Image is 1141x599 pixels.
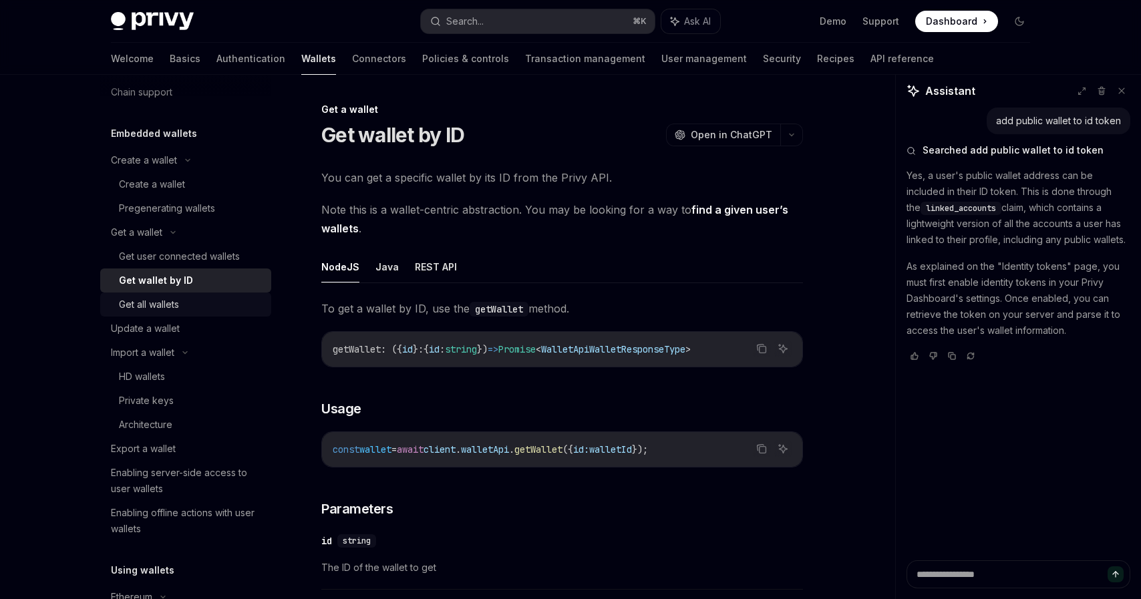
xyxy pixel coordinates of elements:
span: Searched add public wallet to id token [923,144,1104,157]
button: Ask AI [774,340,792,357]
a: HD wallets [100,365,271,389]
div: Import a wallet [111,345,174,361]
span: client [424,443,456,455]
a: Pregenerating wallets [100,196,271,220]
span: You can get a specific wallet by its ID from the Privy API. [321,168,803,187]
span: ⌘ K [633,16,647,27]
span: Promise [498,343,536,355]
a: Enabling server-side access to user wallets [100,461,271,501]
div: Get user connected wallets [119,248,240,264]
h5: Using wallets [111,562,174,578]
span: getWallet [333,343,381,355]
div: Create a wallet [119,176,185,192]
a: Get all wallets [100,292,271,317]
img: dark logo [111,12,194,31]
span: Parameters [321,500,393,518]
a: Policies & controls [422,43,509,75]
div: Pregenerating wallets [119,200,215,216]
span: wallet [359,443,391,455]
a: Security [763,43,801,75]
a: Create a wallet [100,172,271,196]
a: Demo [820,15,846,28]
button: Ask AI [661,9,720,33]
a: API reference [870,43,934,75]
span: }); [632,443,648,455]
span: linked_accounts [926,203,996,214]
button: Copy the contents from the code block [753,340,770,357]
button: NodeJS [321,251,359,282]
span: Open in ChatGPT [691,128,772,142]
a: Authentication [216,43,285,75]
code: getWallet [470,302,528,317]
span: => [488,343,498,355]
div: Search... [446,13,484,29]
p: As explained on the "Identity tokens" page, you must first enable identity tokens in your Privy D... [907,258,1130,339]
span: . [456,443,461,455]
span: walletId [589,443,632,455]
a: Dashboard [915,11,998,32]
a: User management [661,43,747,75]
div: Private keys [119,393,174,409]
div: Create a wallet [111,152,177,168]
a: Support [862,15,899,28]
a: Architecture [100,413,271,437]
h1: Get wallet by ID [321,123,464,147]
button: Send message [1108,566,1124,582]
span: = [391,443,397,455]
span: }) [477,343,488,355]
span: string [343,536,371,546]
button: Java [375,251,399,282]
button: Open in ChatGPT [666,124,780,146]
button: Copy the contents from the code block [753,440,770,457]
div: Enabling offline actions with user wallets [111,505,263,537]
div: id [321,534,332,548]
span: WalletApiWalletResponseType [541,343,685,355]
span: Note this is a wallet-centric abstraction. You may be looking for a way to . [321,200,803,238]
div: Get a wallet [321,103,803,116]
button: Search...⌘K [421,9,655,33]
div: Enabling server-side access to user wallets [111,465,263,497]
button: Toggle dark mode [1009,11,1030,32]
div: add public wallet to id token [996,114,1121,128]
span: getWallet [514,443,562,455]
span: id [429,343,440,355]
a: Basics [170,43,200,75]
span: ({ [562,443,573,455]
span: : [440,343,445,355]
span: } [413,343,418,355]
div: Get all wallets [119,296,179,313]
span: . [509,443,514,455]
span: : [418,343,424,355]
a: Welcome [111,43,154,75]
div: Architecture [119,417,172,433]
a: Enabling offline actions with user wallets [100,501,271,541]
span: Dashboard [926,15,977,28]
a: Update a wallet [100,317,271,341]
div: Export a wallet [111,441,176,457]
h5: Embedded wallets [111,126,197,142]
span: { [424,343,429,355]
span: < [536,343,541,355]
a: Transaction management [525,43,645,75]
span: await [397,443,424,455]
a: Export a wallet [100,437,271,461]
span: id [402,343,413,355]
span: const [333,443,359,455]
span: To get a wallet by ID, use the method. [321,299,803,318]
a: Wallets [301,43,336,75]
span: Ask AI [684,15,711,28]
span: walletApi [461,443,509,455]
span: string [445,343,477,355]
span: : ({ [381,343,402,355]
div: Update a wallet [111,321,180,337]
span: Assistant [925,83,975,99]
button: REST API [415,251,457,282]
p: Yes, a user's public wallet address can be included in their ID token. This is done through the c... [907,168,1130,248]
div: Get a wallet [111,224,162,240]
button: Searched add public wallet to id token [907,144,1130,157]
a: Connectors [352,43,406,75]
a: Recipes [817,43,854,75]
span: The ID of the wallet to get [321,560,803,576]
button: Ask AI [774,440,792,457]
span: Usage [321,399,361,418]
